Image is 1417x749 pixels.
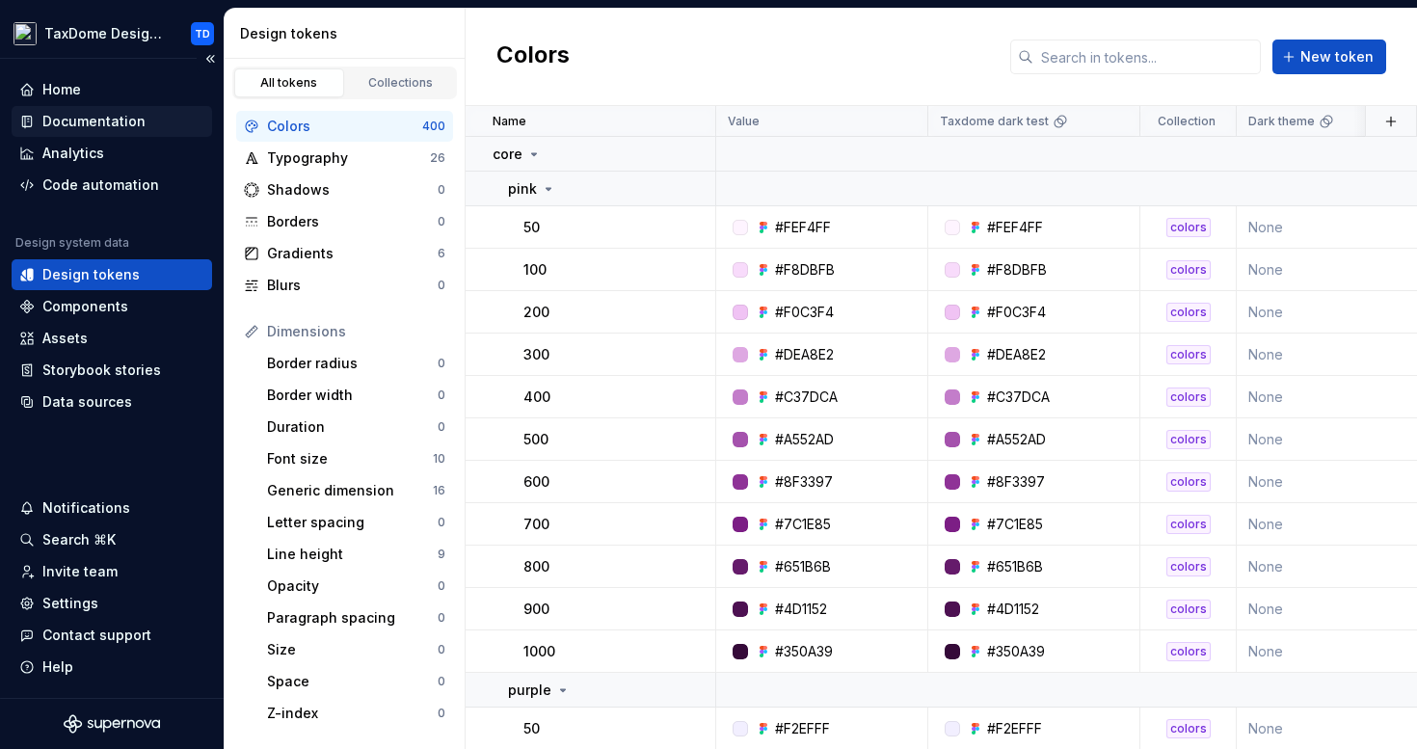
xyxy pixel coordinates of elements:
div: colors [1166,642,1211,661]
svg: Supernova Logo [64,714,160,734]
a: Assets [12,323,212,354]
div: All tokens [241,75,337,91]
p: 900 [523,600,549,619]
div: Opacity [267,576,438,596]
img: da704ea1-22e8-46cf-95f8-d9f462a55abe.png [13,22,37,45]
div: Dimensions [267,322,445,341]
p: 400 [523,388,550,407]
div: Typography [267,148,430,168]
p: Name [493,114,526,129]
div: Blurs [267,276,438,295]
a: Shadows0 [236,174,453,205]
div: #651B6B [987,557,1043,576]
div: colors [1166,719,1211,738]
div: colors [1166,515,1211,534]
p: 300 [523,345,549,364]
div: 0 [438,578,445,594]
div: Borders [267,212,438,231]
div: Colors [267,117,422,136]
p: 200 [523,303,549,322]
div: #7C1E85 [775,515,831,534]
h2: Colors [496,40,570,74]
div: #FEF4FF [775,218,831,237]
a: Components [12,291,212,322]
button: Contact support [12,620,212,651]
p: purple [508,681,551,700]
div: #350A39 [775,642,833,661]
div: #A552AD [987,430,1046,449]
div: 16 [433,483,445,498]
div: 0 [438,706,445,721]
p: 700 [523,515,549,534]
div: colors [1166,303,1211,322]
div: 0 [438,610,445,626]
div: #350A39 [987,642,1045,661]
div: 26 [430,150,445,166]
button: Help [12,652,212,682]
button: TaxDome Design SystemTD [4,13,220,54]
div: colors [1166,218,1211,237]
div: Code automation [42,175,159,195]
div: colors [1166,388,1211,407]
div: Z-index [267,704,438,723]
div: Design system data [15,235,129,251]
div: #F0C3F4 [987,303,1046,322]
div: Paragraph spacing [267,608,438,628]
div: 0 [438,674,445,689]
div: Storybook stories [42,361,161,380]
div: 0 [438,419,445,435]
div: #F0C3F4 [775,303,834,322]
div: colors [1166,345,1211,364]
button: New token [1272,40,1386,74]
div: Design tokens [240,24,457,43]
a: Letter spacing0 [259,507,453,538]
div: Assets [42,329,88,348]
a: Font size10 [259,443,453,474]
a: Code automation [12,170,212,201]
div: Collections [353,75,449,91]
p: core [493,145,522,164]
span: New token [1300,47,1374,67]
div: Design tokens [42,265,140,284]
div: #C37DCA [775,388,838,407]
p: 50 [523,719,540,738]
div: #651B6B [775,557,831,576]
div: #DEA8E2 [987,345,1046,364]
div: Data sources [42,392,132,412]
a: Border radius0 [259,348,453,379]
a: Colors400 [236,111,453,142]
div: #A552AD [775,430,834,449]
a: Border width0 [259,380,453,411]
div: #8F3397 [775,472,833,492]
p: 500 [523,430,548,449]
div: Border width [267,386,438,405]
button: Notifications [12,493,212,523]
a: Data sources [12,387,212,417]
div: 10 [433,451,445,467]
a: Invite team [12,556,212,587]
p: 600 [523,472,549,492]
a: Gradients6 [236,238,453,269]
a: Size0 [259,634,453,665]
div: 9 [438,547,445,562]
div: Line height [267,545,438,564]
button: Search ⌘K [12,524,212,555]
div: #DEA8E2 [775,345,834,364]
p: Taxdome dark test [940,114,1049,129]
div: Home [42,80,81,99]
div: Border radius [267,354,438,373]
div: 0 [438,278,445,293]
a: Settings [12,588,212,619]
a: Generic dimension16 [259,475,453,506]
div: Font size [267,449,433,468]
p: 800 [523,557,549,576]
div: Duration [267,417,438,437]
div: 0 [438,515,445,530]
div: Notifications [42,498,130,518]
div: 0 [438,182,445,198]
input: Search in tokens... [1033,40,1261,74]
p: Collection [1158,114,1216,129]
p: Value [728,114,760,129]
div: 0 [438,356,445,371]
